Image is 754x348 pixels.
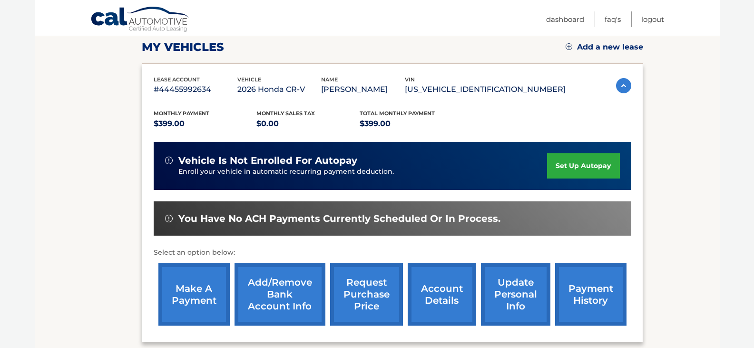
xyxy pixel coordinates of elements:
a: account details [408,263,476,326]
p: Select an option below: [154,247,631,259]
span: name [321,76,338,83]
span: Total Monthly Payment [360,110,435,117]
img: add.svg [566,43,572,50]
span: lease account [154,76,200,83]
span: You have no ACH payments currently scheduled or in process. [178,213,500,225]
a: Add a new lease [566,42,643,52]
img: alert-white.svg [165,157,173,164]
a: set up autopay [547,153,619,179]
a: update personal info [481,263,550,326]
a: Cal Automotive [90,6,190,34]
p: 2026 Honda CR-V [237,83,321,96]
a: make a payment [158,263,230,326]
a: payment history [555,263,627,326]
a: Logout [641,11,664,27]
a: Add/Remove bank account info [235,263,325,326]
p: $0.00 [256,117,360,130]
span: vehicle [237,76,261,83]
a: request purchase price [330,263,403,326]
span: Monthly Payment [154,110,209,117]
span: vehicle is not enrolled for autopay [178,155,357,167]
p: [PERSON_NAME] [321,83,405,96]
a: FAQ's [605,11,621,27]
h2: my vehicles [142,40,224,54]
p: $399.00 [154,117,257,130]
span: Monthly sales Tax [256,110,315,117]
img: accordion-active.svg [616,78,631,93]
a: Dashboard [546,11,584,27]
img: alert-white.svg [165,215,173,222]
p: #44455992634 [154,83,237,96]
p: [US_VEHICLE_IDENTIFICATION_NUMBER] [405,83,566,96]
p: Enroll your vehicle in automatic recurring payment deduction. [178,167,548,177]
p: $399.00 [360,117,463,130]
span: vin [405,76,415,83]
